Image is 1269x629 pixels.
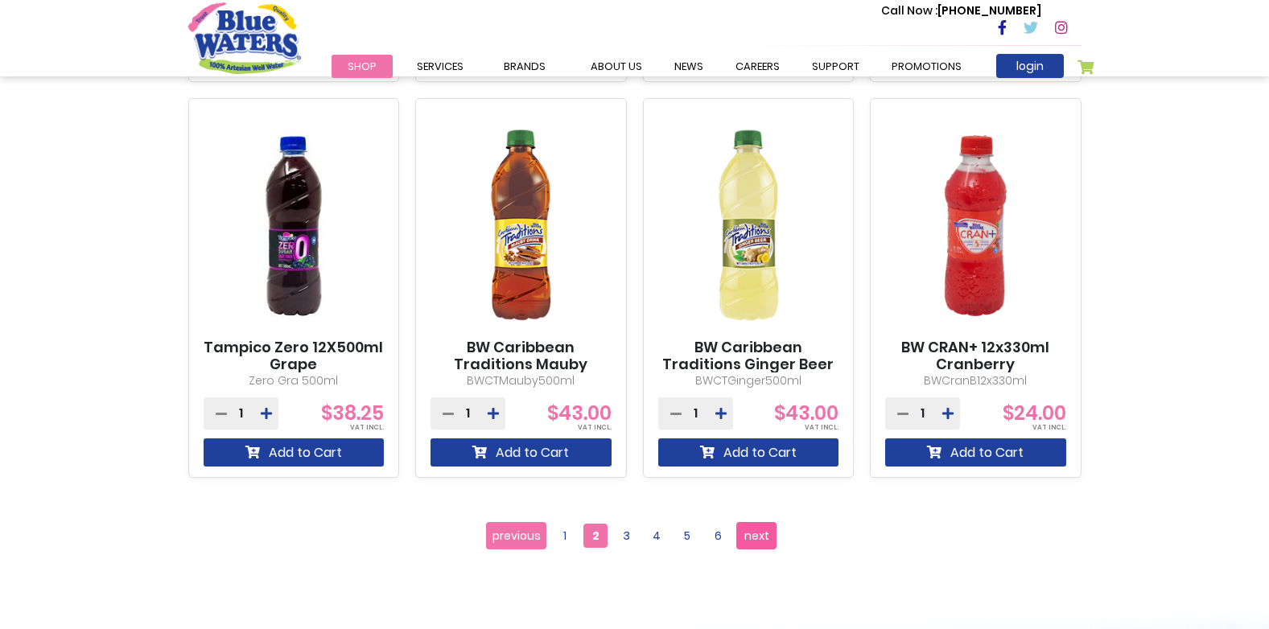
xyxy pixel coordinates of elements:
[658,339,839,391] a: BW Caribbean Traditions Ginger Beer 12x500ml
[431,438,612,467] button: Add to Cart
[575,55,658,78] a: about us
[744,524,769,548] span: next
[547,400,612,426] span: $43.00
[881,2,1041,19] p: [PHONE_NUMBER]
[675,524,699,548] a: 5
[431,113,612,339] img: BW Caribbean Traditions Mauby 12x500ml
[885,339,1066,373] a: BW CRAN+ 12x330ml Cranberry
[431,339,612,391] a: BW Caribbean Traditions Mauby 12x500ml
[876,55,978,78] a: Promotions
[431,372,612,389] p: BWCTMauby500ml
[658,438,839,467] button: Add to Cart
[885,113,1066,339] img: BW CRAN+ 12x330ml Cranberry
[885,438,1066,467] button: Add to Cart
[492,524,541,548] span: previous
[796,55,876,78] a: support
[486,522,546,549] a: previous
[553,524,577,548] a: 1
[996,54,1064,78] a: login
[719,55,796,78] a: careers
[658,55,719,78] a: News
[583,524,608,548] span: 2
[736,522,777,549] a: next
[348,59,377,74] span: Shop
[321,400,384,426] span: $38.25
[645,524,669,548] a: 4
[204,339,385,373] a: Tampico Zero 12X500ml Grape
[188,2,301,73] a: store logo
[417,59,464,74] span: Services
[1003,400,1066,426] span: $24.00
[658,113,839,339] img: BW Caribbean Traditions Ginger Beer 12x500ml
[774,400,838,426] span: $43.00
[204,438,385,467] button: Add to Cart
[881,2,937,18] span: Call Now :
[706,524,730,548] a: 6
[885,372,1066,389] p: BWCranB12x330ml
[504,59,546,74] span: Brands
[614,524,638,548] a: 3
[658,372,839,389] p: BWCTGinger500ml
[204,372,385,389] p: Zero Gra 500ml
[204,113,385,339] img: Tampico Zero 12X500ml Grape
